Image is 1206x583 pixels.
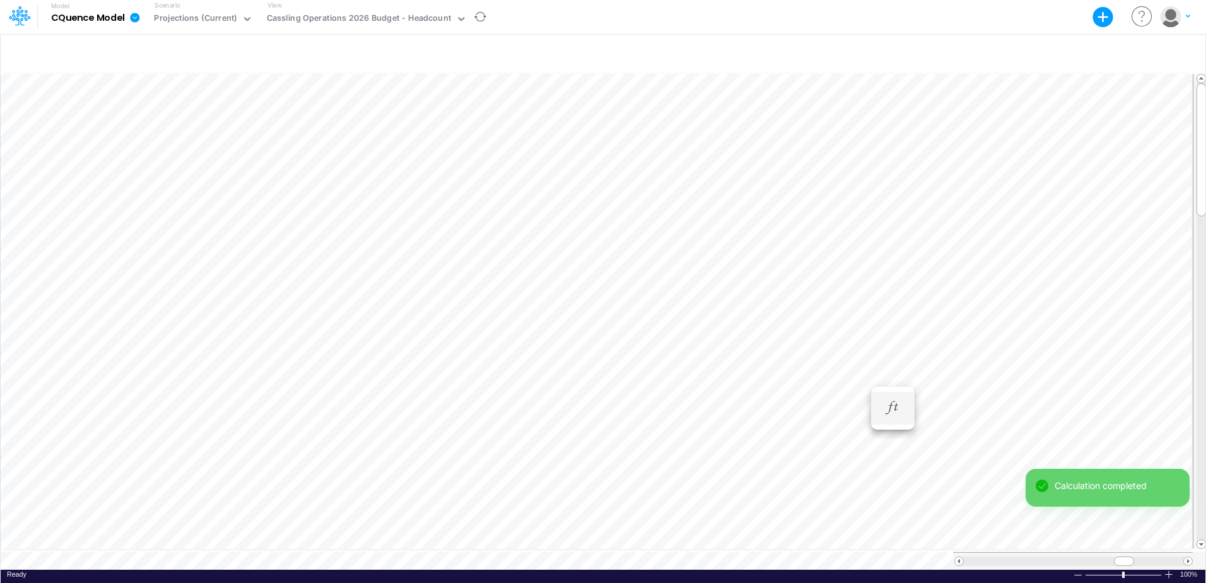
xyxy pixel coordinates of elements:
div: Projections (Current) [154,12,237,26]
div: Zoom level [1180,570,1199,579]
div: Zoom [1122,572,1125,578]
span: Ready [7,570,26,578]
div: Calculation completed [1055,479,1180,492]
label: Scenario [155,1,180,10]
span: 100% [1180,570,1199,579]
div: Zoom [1085,570,1164,579]
div: Zoom Out [1073,570,1083,580]
div: In Ready mode [7,570,26,579]
div: Cassling Operations 2026 Budget - Headcount [267,12,452,26]
b: CQuence Model [51,13,125,24]
label: Model [51,3,70,10]
div: Zoom In [1164,570,1174,579]
label: View [267,1,282,10]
